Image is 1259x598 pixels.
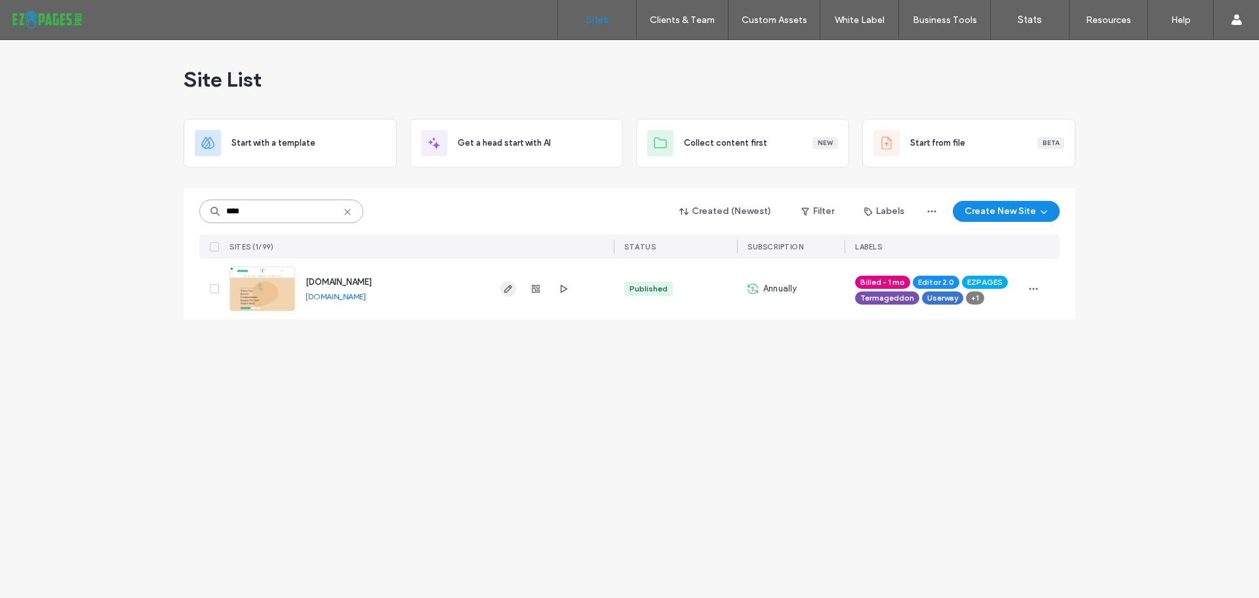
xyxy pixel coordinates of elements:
button: Filter [788,201,847,222]
span: Termageddon [860,292,914,304]
label: Clients & Team [650,14,715,26]
span: Start with a template [231,137,315,150]
span: Userway [927,292,958,304]
span: Annually [763,282,797,295]
span: EZPAGES [967,276,1003,288]
button: Created (Newest) [668,201,783,222]
label: Sites [586,14,609,26]
div: Collect content firstNew [636,119,849,167]
a: [DOMAIN_NAME] [306,291,366,301]
div: Beta [1037,137,1064,149]
label: Stats [1018,14,1042,26]
div: Published [629,283,668,295]
button: Create New Site [953,201,1060,222]
span: Start from file [910,137,965,150]
span: SITES (1/99) [230,242,273,251]
label: White Label [835,14,885,26]
span: Get a head start with AI [458,137,551,150]
label: Help [1171,14,1191,26]
label: Custom Assets [742,14,807,26]
a: [DOMAIN_NAME] [306,277,372,287]
div: New [812,137,838,149]
span: Help [30,9,56,21]
div: Start from fileBeta [862,119,1075,167]
label: Resources [1086,14,1131,26]
span: Editor 2.0 [918,276,954,288]
span: Site List [184,66,262,93]
label: Business Tools [913,14,977,26]
div: Start with a template [184,119,397,167]
span: Collect content first [684,137,767,150]
span: SUBSCRIPTION [748,242,803,251]
span: STATUS [624,242,656,251]
span: LABELS [855,242,882,251]
button: Labels [852,201,916,222]
div: Get a head start with AI [410,119,623,167]
span: Billed - 1 mo [860,276,905,288]
span: +1 [971,292,979,304]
